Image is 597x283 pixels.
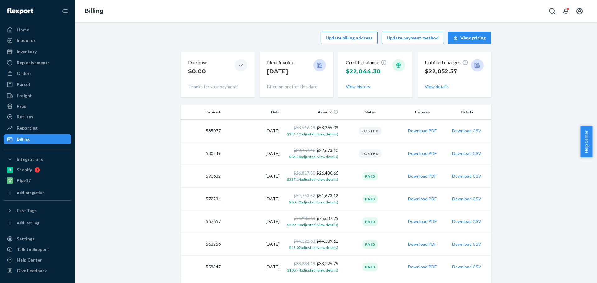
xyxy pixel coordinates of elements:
div: Prep [17,103,26,109]
td: 563256 [181,233,223,256]
div: Posted [359,149,382,158]
button: View history [346,84,370,90]
td: $54,673.12 [282,188,341,210]
img: Flexport logo [7,8,33,14]
div: Inbounds [17,37,36,43]
p: Thanks for your payment! [188,84,247,90]
td: 580849 [181,142,223,165]
div: Integrations [17,156,43,162]
th: Details [445,105,491,120]
div: Paid [362,217,378,226]
div: Paid [362,195,378,203]
button: Open notifications [560,5,572,17]
button: Download PDF [408,218,437,225]
td: 567657 [181,210,223,233]
button: Give Feedback [4,266,71,276]
th: Amount [282,105,341,120]
a: Billing [85,7,104,14]
span: $33,234.19 [294,261,315,266]
button: $299.38adjusted (view details) [287,221,338,228]
a: Inventory [4,47,71,57]
p: Unbilled charges [425,59,468,66]
a: Returns [4,112,71,122]
td: [DATE] [223,210,282,233]
button: Update payment method [382,32,444,44]
span: $54,753.82 [294,193,315,198]
td: $53,265.09 [282,120,341,142]
th: Date [223,105,282,120]
button: Download CSV [452,218,481,225]
ol: breadcrumbs [80,2,109,20]
span: $299.38 adjusted (view details) [287,222,338,227]
button: $108.44adjusted (view details) [287,267,338,273]
div: Pipe17 [17,177,31,184]
p: [DATE] [267,67,294,75]
button: Download CSV [452,128,481,134]
div: Shopify [17,167,32,173]
span: $13.02 adjusted (view details) [289,245,338,250]
td: $26,480.66 [282,165,341,188]
button: $84.30adjusted (view details) [289,153,338,160]
a: Talk to Support [4,244,71,254]
span: $84.30 adjusted (view details) [289,154,338,159]
a: Pipe17 [4,176,71,185]
span: $251.10 adjusted (view details) [287,132,338,136]
td: [DATE] [223,165,282,188]
div: Home [17,27,29,33]
div: Parcel [17,81,30,88]
div: Give Feedback [17,267,47,274]
button: $337.14adjusted (view details) [287,176,338,182]
p: Due now [188,59,207,66]
button: Download PDF [408,173,437,179]
button: Integrations [4,154,71,164]
td: $22,673.10 [282,142,341,165]
span: $53,516.19 [294,125,315,130]
button: $251.10adjusted (view details) [287,131,338,137]
div: Inventory [17,48,37,55]
button: Download CSV [452,196,481,202]
a: Inbounds [4,35,71,45]
th: Invoice # [181,105,223,120]
div: Posted [359,127,382,135]
div: Reporting [17,125,38,131]
span: $337.14 adjusted (view details) [287,177,338,182]
div: Add Integration [17,190,44,195]
div: Freight [17,93,32,99]
div: Billing [17,136,30,142]
button: Download CSV [452,150,481,157]
td: 576632 [181,165,223,188]
button: View pricing [448,32,491,44]
button: Download CSV [452,264,481,270]
a: Parcel [4,80,71,89]
div: Paid [362,240,378,249]
td: [DATE] [223,233,282,256]
td: [DATE] [223,188,282,210]
div: Orders [17,70,32,76]
p: $22,052.57 [425,67,468,75]
a: Home [4,25,71,35]
a: Shopify [4,165,71,175]
p: Next invoice [267,59,294,66]
button: Close Navigation [58,5,71,17]
a: Reporting [4,123,71,133]
button: Download PDF [408,241,437,247]
a: Billing [4,134,71,144]
button: Download CSV [452,241,481,247]
div: Talk to Support [17,246,49,253]
span: $22,044.30 [346,68,381,75]
a: Prep [4,101,71,111]
button: Help Center [580,126,592,157]
button: Download PDF [408,150,437,157]
span: $44,122.63 [294,238,315,244]
a: Settings [4,234,71,244]
a: Add Integration [4,188,71,198]
button: Download PDF [408,128,437,134]
td: 558347 [181,256,223,278]
span: $75,986.63 [294,216,315,221]
button: Download PDF [408,196,437,202]
p: Billed on or after this date [267,84,326,90]
a: Replenishments [4,58,71,68]
a: Orders [4,68,71,78]
p: Credits balance [346,59,387,66]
